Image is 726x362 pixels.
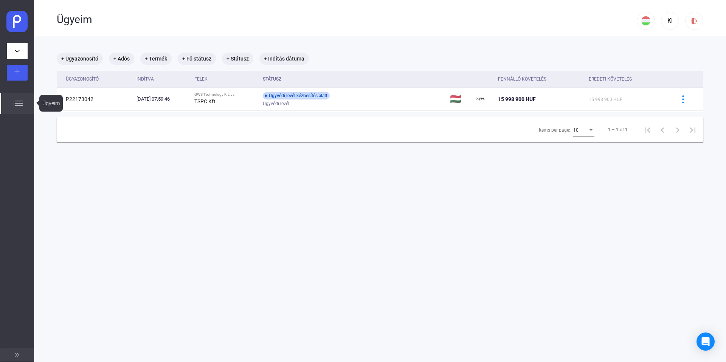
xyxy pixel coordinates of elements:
div: Ügyeim [39,95,63,112]
td: P22173042 [57,88,133,110]
img: HU [641,16,650,25]
div: Fennálló követelés [498,75,546,84]
mat-chip: + Indítás dátuma [259,53,309,65]
div: GWS Technology Kft. vs [194,92,256,97]
mat-chip: + Ügyazonosító [57,53,103,65]
span: 15 998 900 HUF [498,96,536,102]
mat-chip: + Fő státusz [178,53,216,65]
button: more-blue [675,91,691,107]
button: Previous page [655,122,670,137]
span: 15 998 900 HUF [589,97,622,102]
mat-chip: + Adós [109,53,134,65]
mat-select: Items per page: [573,125,594,134]
div: Eredeti követelés [589,75,665,84]
button: logout-red [685,12,703,30]
td: 🇭🇺 [447,88,473,110]
div: Ki [664,16,676,25]
img: more-blue [679,95,687,103]
div: Felek [194,75,256,84]
img: arrow-double-right-grey.svg [15,353,19,357]
div: 1 – 1 of 1 [608,125,628,134]
strong: TSPC Kft. [194,98,217,104]
button: Last page [685,122,700,137]
span: Ügyvédi levél [263,99,289,108]
div: Items per page: [539,126,570,135]
div: Fennálló követelés [498,75,583,84]
img: list.svg [14,99,23,108]
div: Ügyazonosító [66,75,130,84]
div: Indítva [137,75,189,84]
button: HU [637,12,655,30]
mat-chip: + Termék [140,53,172,65]
th: Státusz [260,71,447,88]
div: Indítva [137,75,154,84]
div: Eredeti követelés [589,75,632,84]
div: Ügyvédi levél kézbesítés alatt [263,92,330,99]
div: [DATE] 07:59:46 [137,95,189,103]
div: Felek [194,75,208,84]
div: Open Intercom Messenger [697,332,715,351]
button: Next page [670,122,685,137]
div: Ügyeim [57,13,637,26]
button: First page [640,122,655,137]
img: payee-webclip.svg [6,11,28,33]
mat-chip: + Státusz [222,53,253,65]
button: Ki [661,12,679,30]
div: Ügyazonosító [66,75,99,84]
img: logout-red [690,17,698,25]
span: 10 [573,127,579,133]
img: plus-white.svg [14,69,20,75]
img: payee-logo [476,95,485,104]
